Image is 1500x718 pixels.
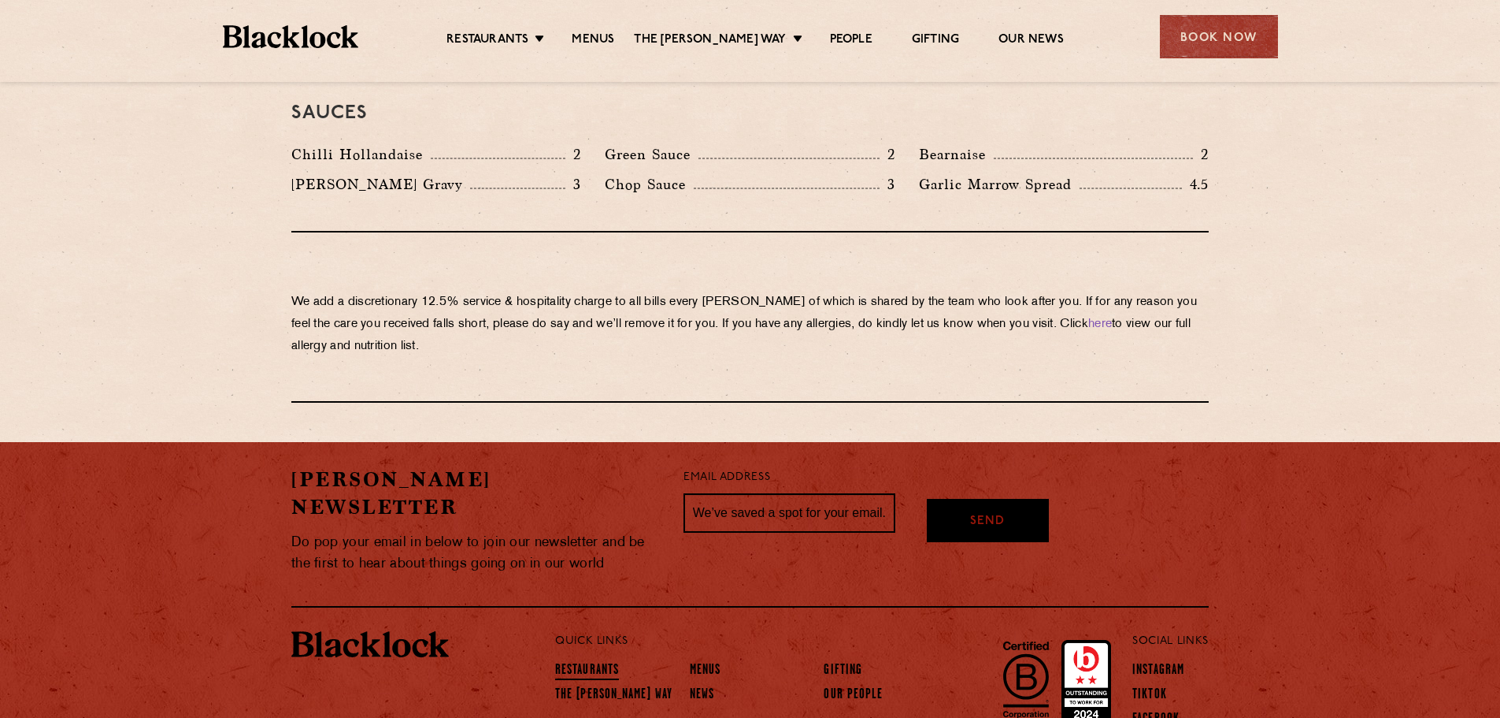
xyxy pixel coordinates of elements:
p: 2 [565,144,581,165]
p: Quick Links [555,631,1080,652]
p: 2 [1193,144,1209,165]
p: Green Sauce [605,143,698,166]
a: The [PERSON_NAME] Way [555,687,672,705]
a: here [1088,318,1112,330]
a: TikTok [1132,687,1167,705]
p: We add a discretionary 12.5% service & hospitality charge to all bills every [PERSON_NAME] of whi... [291,292,1209,358]
a: Restaurants [555,663,619,680]
p: [PERSON_NAME] Gravy [291,173,470,195]
img: BL_Textured_Logo-footer-cropped.svg [223,25,359,48]
p: Bearnaise [919,143,994,166]
p: Chilli Hollandaise [291,143,431,166]
label: Email Address [683,469,770,487]
a: The [PERSON_NAME] Way [634,32,786,50]
p: Garlic Marrow Spread [919,173,1080,195]
h2: [PERSON_NAME] Newsletter [291,466,660,521]
a: Gifting [912,32,959,50]
p: Do pop your email in below to join our newsletter and be the first to hear about things going on ... [291,532,660,575]
a: Menus [572,32,614,50]
a: Instagram [1132,663,1184,680]
p: Social Links [1132,631,1209,652]
a: People [830,32,872,50]
img: BL_Textured_Logo-footer-cropped.svg [291,631,449,658]
h3: Sauces [291,103,1209,124]
a: Our News [998,32,1064,50]
a: Our People [824,687,883,705]
p: 2 [880,144,895,165]
span: Send [970,513,1005,531]
p: Chop Sauce [605,173,694,195]
input: We’ve saved a spot for your email... [683,493,895,533]
a: Menus [690,663,721,680]
div: Book Now [1160,15,1278,58]
a: Restaurants [446,32,528,50]
p: 4.5 [1182,174,1209,195]
p: 3 [565,174,581,195]
a: Gifting [824,663,862,680]
p: 3 [880,174,895,195]
a: News [690,687,714,705]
